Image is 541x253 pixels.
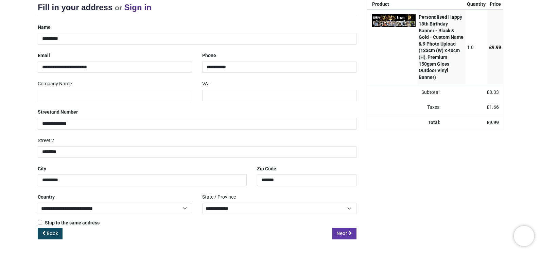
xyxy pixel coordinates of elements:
[47,230,58,237] span: Back
[332,228,356,239] a: Next
[489,104,499,110] span: 1.66
[487,89,499,95] span: £
[257,163,276,175] label: Zip Code
[514,226,534,246] iframe: Brevo live chat
[489,89,499,95] span: 8.33
[38,163,46,175] label: City
[428,120,440,125] strong: Total:
[38,3,112,12] span: Fill in your address
[489,45,501,50] span: £
[367,85,445,100] td: Subtotal:
[38,228,63,239] a: Back
[115,4,122,12] small: or
[372,14,416,27] img: 3DuiewAAAAGSURBVAMA+6tS+5DKXAsAAAAASUVORK5CYII=
[38,220,42,224] input: Ship to the same address
[124,3,152,12] a: Sign in
[38,220,100,226] label: Ship to the same address
[38,50,50,62] label: Email
[487,104,499,110] span: £
[38,22,51,33] label: Name
[367,100,445,115] td: Taxes:
[38,135,54,147] label: Street 2
[467,44,486,51] div: 1.0
[489,120,499,125] span: 9.99
[487,120,499,125] strong: £
[202,78,210,90] label: VAT
[202,191,236,203] label: State / Province
[419,14,464,80] strong: Personalised Happy 18th Birthday Banner - Black & Gold - Custom Name & 9 Photo Upload (133cm (W) ...
[38,191,55,203] label: Country
[38,78,72,90] label: Company Name
[337,230,347,237] span: Next
[38,106,78,118] label: Street
[492,45,501,50] span: 9.99
[51,109,78,115] span: and Number
[202,50,216,62] label: Phone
